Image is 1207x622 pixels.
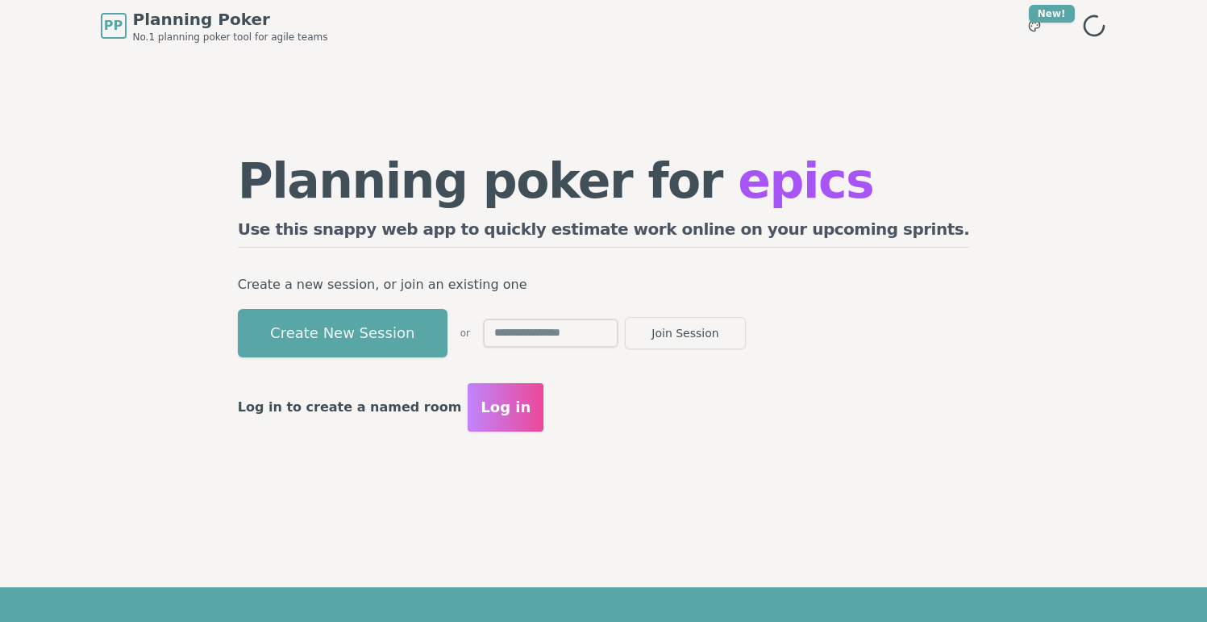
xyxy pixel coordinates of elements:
button: Join Session [625,317,746,349]
span: PP [104,16,123,35]
button: Log in [468,383,543,432]
p: Create a new session, or join an existing one [238,273,970,296]
button: Create New Session [238,309,447,357]
span: Log in [481,396,531,419]
p: Log in to create a named room [238,396,462,419]
span: No.1 planning poker tool for agile teams [133,31,328,44]
span: epics [738,152,873,209]
h2: Use this snappy web app to quickly estimate work online on your upcoming sprints. [238,218,970,248]
span: or [460,327,470,340]
div: New! [1029,5,1075,23]
button: New! [1020,11,1049,40]
span: Planning Poker [133,8,328,31]
a: PPPlanning PokerNo.1 planning poker tool for agile teams [101,8,328,44]
h1: Planning poker for [238,157,970,205]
